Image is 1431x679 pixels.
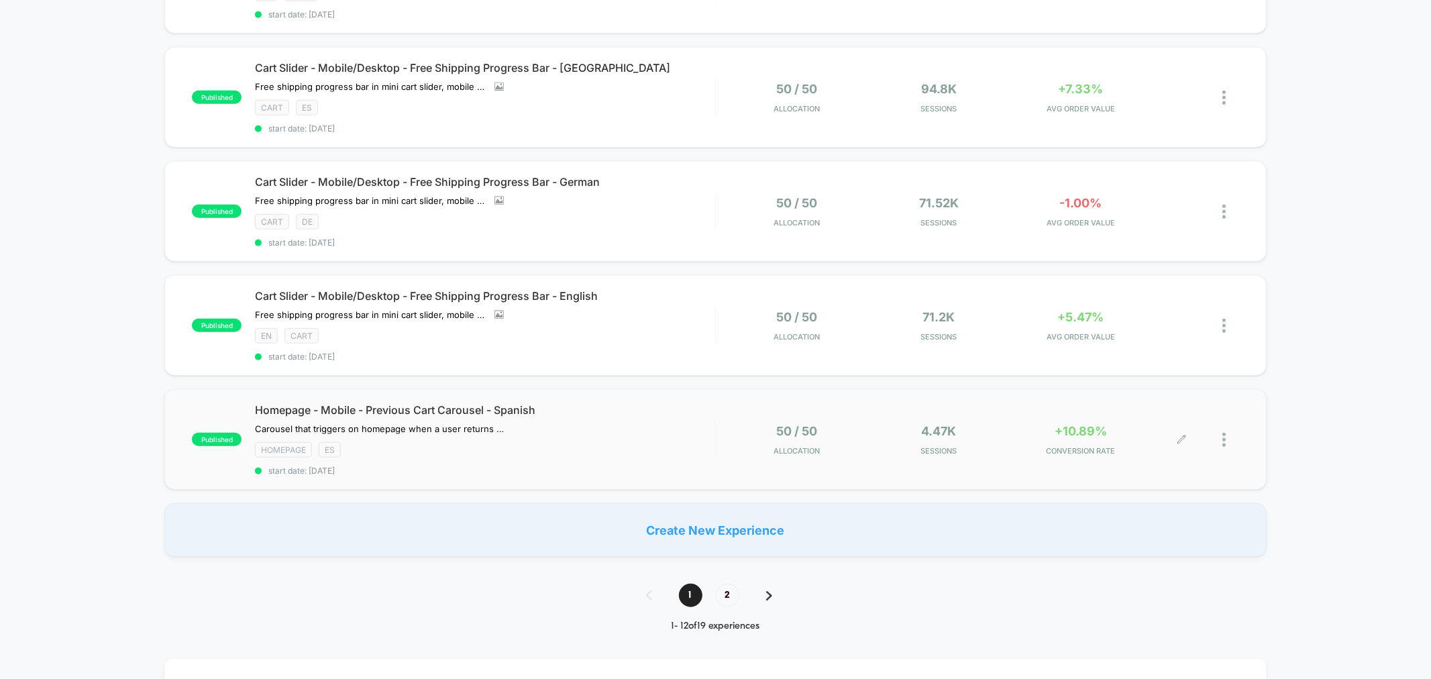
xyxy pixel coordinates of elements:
span: CART [255,214,289,229]
span: CONVERSION RATE [1013,446,1149,456]
span: AVG ORDER VALUE [1013,218,1149,227]
img: close [1222,91,1226,105]
span: Homepage - Mobile - Previous Cart Carousel - Spanish [255,403,714,417]
span: published [192,433,242,446]
span: 2 [716,584,739,607]
span: 71.2k [923,310,955,324]
span: Allocation [774,218,820,227]
span: Allocation [774,104,820,113]
span: +5.47% [1058,310,1104,324]
span: -1.00% [1060,196,1102,210]
img: close [1222,319,1226,333]
span: Sessions [871,104,1007,113]
span: Free shipping progress bar in mini cart slider, mobile only [255,195,484,206]
span: Sessions [871,332,1007,342]
span: CART [284,328,319,344]
span: ES [296,100,318,115]
span: start date: [DATE] [255,352,714,362]
span: 50 / 50 [777,310,818,324]
img: pagination forward [766,591,772,600]
span: Sessions [871,218,1007,227]
img: close [1222,433,1226,447]
span: AVG ORDER VALUE [1013,104,1149,113]
img: close [1222,205,1226,219]
span: 1 [679,584,702,607]
span: Cart Slider - Mobile/Desktop - Free Shipping Progress Bar - [GEOGRAPHIC_DATA] [255,61,714,74]
span: published [192,91,242,104]
span: start date: [DATE] [255,123,714,134]
span: start date: [DATE] [255,466,714,476]
span: published [192,205,242,218]
span: start date: [DATE] [255,238,714,248]
span: ES [319,442,341,458]
span: EN [255,328,278,344]
span: published [192,319,242,332]
span: CART [255,100,289,115]
span: Allocation [774,446,820,456]
span: 50 / 50 [777,82,818,96]
span: +7.33% [1059,82,1104,96]
span: Free shipping progress bar in mini cart slider, mobile only [255,81,484,92]
span: 94.8k [921,82,957,96]
span: 50 / 50 [777,196,818,210]
span: Free shipping progress bar in mini cart slider, mobile only [255,309,484,320]
span: Cart Slider - Mobile/Desktop - Free Shipping Progress Bar - German [255,175,714,189]
span: start date: [DATE] [255,9,714,19]
span: Allocation [774,332,820,342]
span: Cart Slider - Mobile/Desktop - Free Shipping Progress Bar - English [255,289,714,303]
span: AVG ORDER VALUE [1013,332,1149,342]
span: 50 / 50 [777,424,818,438]
span: +10.89% [1055,424,1107,438]
span: HOMEPAGE [255,442,312,458]
span: DE [296,214,319,229]
span: Carousel that triggers on homepage when a user returns and their cart has more than 0 items in it... [255,423,504,434]
span: Sessions [871,446,1007,456]
div: Create New Experience [164,503,1266,557]
span: 4.47k [922,424,957,438]
div: 1 - 12 of 19 experiences [633,621,799,632]
span: 71.52k [919,196,959,210]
